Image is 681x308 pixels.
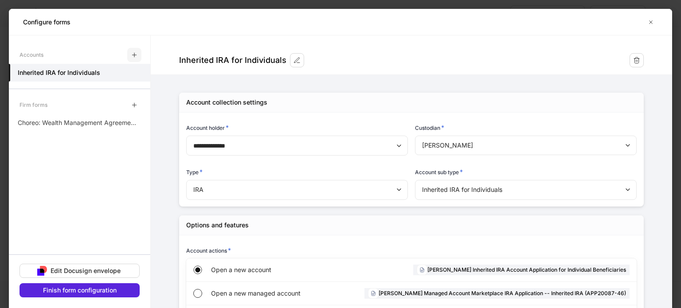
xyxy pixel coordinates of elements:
[415,180,636,199] div: Inherited IRA for Individuals
[211,265,335,274] span: Open a new account
[186,180,407,199] div: IRA
[186,246,231,255] h6: Account actions
[20,264,140,278] button: Edit Docusign envelope
[186,123,229,132] h6: Account holder
[413,265,630,275] div: [PERSON_NAME] Inherited IRA Account Application for Individual Beneficiaries
[18,118,136,127] p: Choreo: Wealth Management Agreement - Standard Tier
[9,114,150,132] a: Choreo: Wealth Management Agreement - Standard Tier
[364,288,630,299] div: [PERSON_NAME] Managed Account Marketplace IRA Application -- Inherited IRA (APP20087-46)
[9,64,150,82] a: Inherited IRA for Individuals
[186,98,267,107] div: Account collection settings
[43,286,117,295] div: Finish form configuration
[20,97,47,113] div: Firm forms
[179,55,286,66] div: Inherited IRA for Individuals
[415,136,636,155] div: [PERSON_NAME]
[415,168,463,176] h6: Account sub type
[211,289,325,298] span: Open a new managed account
[51,266,121,275] div: Edit Docusign envelope
[415,123,444,132] h6: Custodian
[20,283,140,297] button: Finish form configuration
[20,47,43,62] div: Accounts
[186,221,249,230] div: Options and features
[18,68,100,77] h5: Inherited IRA for Individuals
[186,168,203,176] h6: Type
[23,18,70,27] h5: Configure forms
